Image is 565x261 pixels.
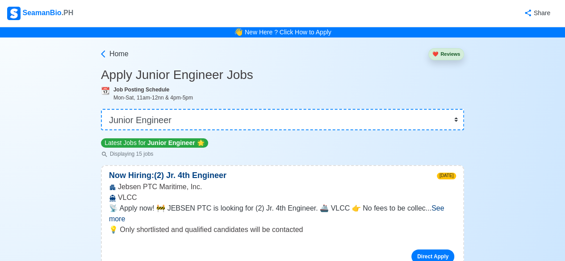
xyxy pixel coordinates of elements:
a: New Here ? Click How to Apply [245,29,331,36]
div: Jebsen PTC Maritime, Inc. VLCC [102,182,463,203]
span: .PH [62,9,74,17]
div: Mon-Sat, 11am-12nn & 4pm-5pm [113,94,464,102]
b: Job Posting Schedule [113,87,169,93]
p: Now Hiring: (2) Jr. 4th Engineer [102,170,234,182]
span: 📡 Apply now! 🚧 JEBSEN PTC is looking for (2) Jr. 4th Engineer. 🚢 VLCC 👉 No fees to be collec [109,204,426,212]
span: bell [233,26,243,38]
img: Logo [7,7,21,20]
span: Junior Engineer [147,139,195,146]
span: calendar [101,87,110,95]
a: Home [99,49,129,59]
h3: Apply Junior Engineer Jobs [101,67,464,83]
p: Latest Jobs for [101,138,208,148]
span: Home [109,49,129,59]
button: heartReviews [428,48,464,60]
p: 💡 Only shortlisted and qualified candidates will be contacted [109,224,456,235]
button: Share [515,4,558,22]
div: SeamanBio [7,7,73,20]
span: heart [432,51,439,57]
span: [DATE] [437,173,456,179]
p: Displaying 15 jobs [101,150,208,158]
span: star [197,139,204,146]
